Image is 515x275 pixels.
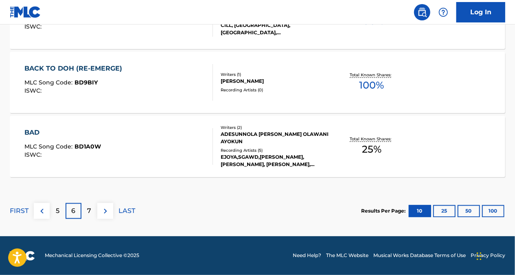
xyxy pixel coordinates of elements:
[361,208,408,215] p: Results Per Page:
[435,4,451,20] div: Help
[10,251,35,261] img: logo
[10,116,505,177] a: BADMLC Song Code:BD1A0WISWC:Writers (2)ADESUNNOLA [PERSON_NAME] OLAWANI AYOKUNRecording Artists (...
[25,87,44,95] span: ISWC :
[101,206,110,216] img: right
[88,206,92,216] p: 7
[433,205,456,217] button: 25
[359,78,384,93] span: 100 %
[221,125,331,131] div: Writers ( 2 )
[221,22,331,37] div: CILL, [GEOGRAPHIC_DATA], [GEOGRAPHIC_DATA], [GEOGRAPHIC_DATA], [GEOGRAPHIC_DATA]
[417,7,427,17] img: search
[25,23,44,31] span: ISWC :
[25,128,101,138] div: BAD
[293,252,321,259] a: Need Help?
[350,136,394,142] p: Total Known Shares:
[75,79,98,86] span: BD9BIY
[25,151,44,159] span: ISWC :
[221,87,331,93] div: Recording Artists ( 0 )
[414,4,430,20] a: Public Search
[326,252,368,259] a: The MLC Website
[10,6,41,18] img: MLC Logo
[362,142,381,157] span: 25 %
[25,64,127,74] div: BACK TO DOH (RE-EMERGE)
[56,206,59,216] p: 5
[471,252,505,259] a: Privacy Policy
[477,244,482,268] div: Drag
[350,72,394,78] p: Total Known Shares:
[438,7,448,17] img: help
[25,79,75,86] span: MLC Song Code :
[221,154,331,169] div: EJOYA,SGAWD,[PERSON_NAME], [PERSON_NAME], [PERSON_NAME], [PERSON_NAME] AND [PERSON_NAME] FEATURIN...
[458,205,480,217] button: 50
[37,206,47,216] img: left
[409,205,431,217] button: 10
[221,148,331,154] div: Recording Artists ( 5 )
[482,205,504,217] button: 100
[75,143,101,151] span: BD1A0W
[456,2,505,22] a: Log In
[221,78,331,85] div: [PERSON_NAME]
[72,206,76,216] p: 6
[10,206,28,216] p: FIRST
[474,236,515,275] iframe: Chat Widget
[10,52,505,113] a: BACK TO DOH (RE-EMERGE)MLC Song Code:BD9BIYISWC:Writers (1)[PERSON_NAME]Recording Artists (0)Tota...
[118,206,135,216] p: LAST
[221,131,331,146] div: ADESUNNOLA [PERSON_NAME] OLAWANI AYOKUN
[373,252,466,259] a: Musical Works Database Terms of Use
[221,72,331,78] div: Writers ( 1 )
[45,252,139,259] span: Mechanical Licensing Collective © 2025
[25,143,75,151] span: MLC Song Code :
